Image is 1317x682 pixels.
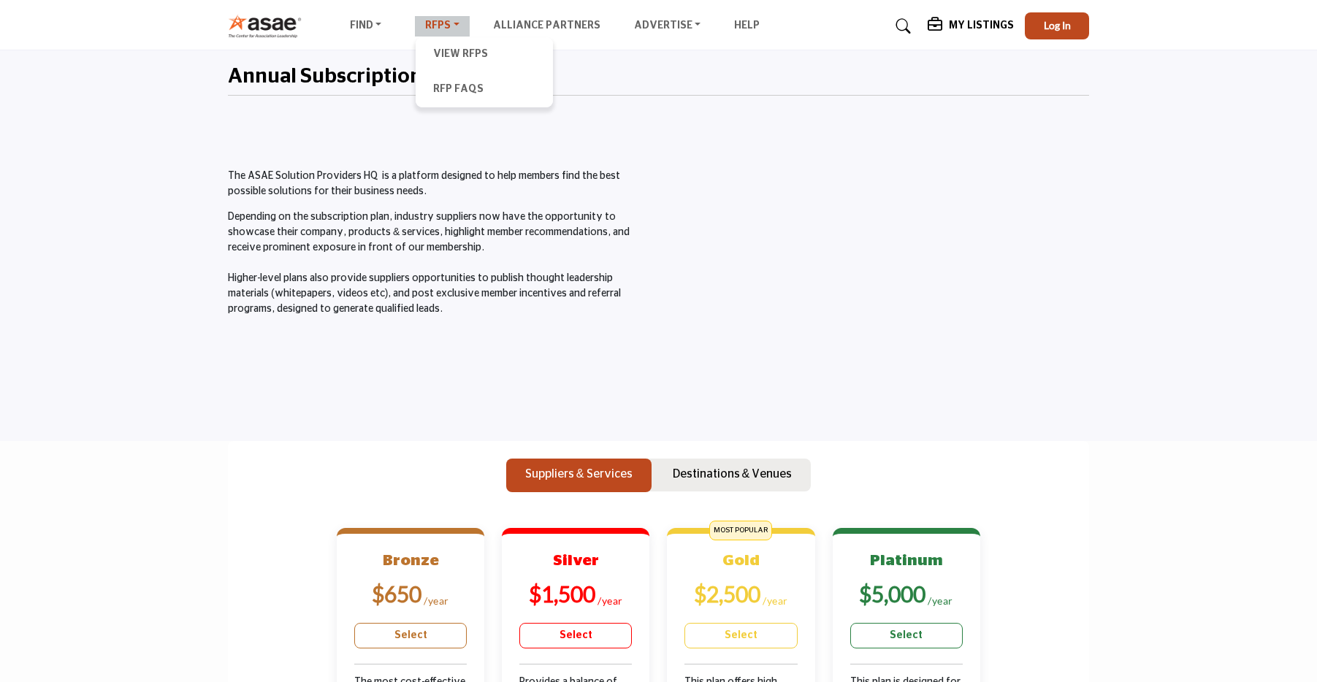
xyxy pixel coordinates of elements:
p: Destinations & Venues [673,465,793,483]
b: Platinum [870,553,943,568]
img: Site Logo [228,14,309,38]
p: Depending on the subscription plan, industry suppliers now have the opportunity to showcase their... [228,210,651,317]
a: Select [684,623,797,648]
iframe: Master the ASAE Marketplace and Start by Claiming Your Listing [666,169,1089,407]
a: Advertise [624,16,711,37]
a: RFPs [415,16,470,37]
span: Log In [1044,19,1071,31]
a: Search [882,15,920,38]
span: MOST POPULAR [709,521,772,540]
b: Bronze [383,553,439,568]
button: Destinations & Venues [654,459,812,492]
a: Alliance Partners [493,20,600,31]
p: The ASAE Solution Providers HQ is a platform designed to help members find the best possible solu... [228,169,651,199]
sub: /year [763,594,788,607]
sub: /year [928,594,953,607]
b: $650 [372,581,421,607]
a: Help [734,20,760,31]
a: View RFPs [423,45,546,65]
div: My Listings [928,18,1014,35]
sub: /year [598,594,623,607]
p: Suppliers & Services [525,465,633,483]
sub: /year [424,594,449,607]
b: $1,500 [529,581,595,607]
b: Gold [722,553,760,568]
a: Select [850,623,963,648]
button: Suppliers & Services [506,459,652,492]
h2: Annual Subscription Plans [228,65,477,90]
b: $2,500 [694,581,760,607]
a: Find [340,16,392,37]
button: Log In [1025,12,1089,39]
b: Silver [553,553,599,568]
a: Select [354,623,467,648]
h5: My Listings [949,19,1014,32]
a: RFP FAQs [423,80,546,100]
b: $5,000 [859,581,925,607]
a: Select [519,623,632,648]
